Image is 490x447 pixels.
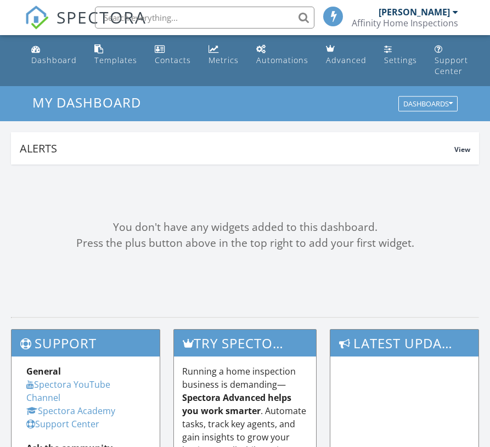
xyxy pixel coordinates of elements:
[11,219,479,235] div: You don't have any widgets added to this dashboard.
[174,330,316,357] h3: Try spectora advanced [DATE]
[95,7,314,29] input: Search everything...
[204,39,243,71] a: Metrics
[182,392,291,417] strong: Spectora Advanced helps you work smarter
[380,39,421,71] a: Settings
[384,55,417,65] div: Settings
[94,55,137,65] div: Templates
[90,39,142,71] a: Templates
[155,55,191,65] div: Contacts
[454,145,470,154] span: View
[11,235,479,251] div: Press the plus button above in the top right to add your first widget.
[352,18,458,29] div: Affinity Home Inspections
[26,378,110,404] a: Spectora YouTube Channel
[209,55,239,65] div: Metrics
[330,330,478,357] h3: Latest Updates
[430,39,472,82] a: Support Center
[25,15,147,38] a: SPECTORA
[322,39,371,71] a: Advanced
[12,330,160,357] h3: Support
[32,93,141,111] span: My Dashboard
[57,5,147,29] span: SPECTORA
[256,55,308,65] div: Automations
[26,365,61,377] strong: General
[252,39,313,71] a: Automations (Basic)
[435,55,468,76] div: Support Center
[379,7,450,18] div: [PERSON_NAME]
[31,55,77,65] div: Dashboard
[26,405,115,417] a: Spectora Academy
[25,5,49,30] img: The Best Home Inspection Software - Spectora
[326,55,367,65] div: Advanced
[27,39,81,71] a: Dashboard
[26,418,99,430] a: Support Center
[150,39,195,71] a: Contacts
[403,100,453,108] div: Dashboards
[20,141,454,156] div: Alerts
[398,97,458,112] button: Dashboards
